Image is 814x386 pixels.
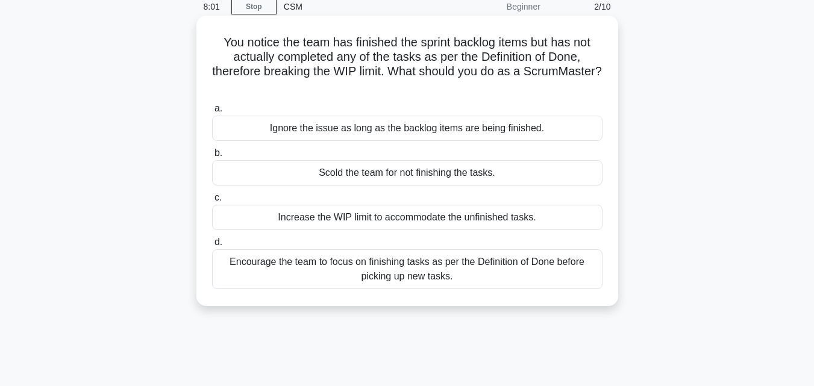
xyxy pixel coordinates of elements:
[214,192,222,202] span: c.
[212,249,603,289] div: Encourage the team to focus on finishing tasks as per the Definition of Done before picking up ne...
[212,116,603,141] div: Ignore the issue as long as the backlog items are being finished.
[214,237,222,247] span: d.
[211,35,604,94] h5: You notice the team has finished the sprint backlog items but has not actually completed any of t...
[214,148,222,158] span: b.
[212,160,603,185] div: Scold the team for not finishing the tasks.
[214,103,222,113] span: a.
[212,205,603,230] div: Increase the WIP limit to accommodate the unfinished tasks.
